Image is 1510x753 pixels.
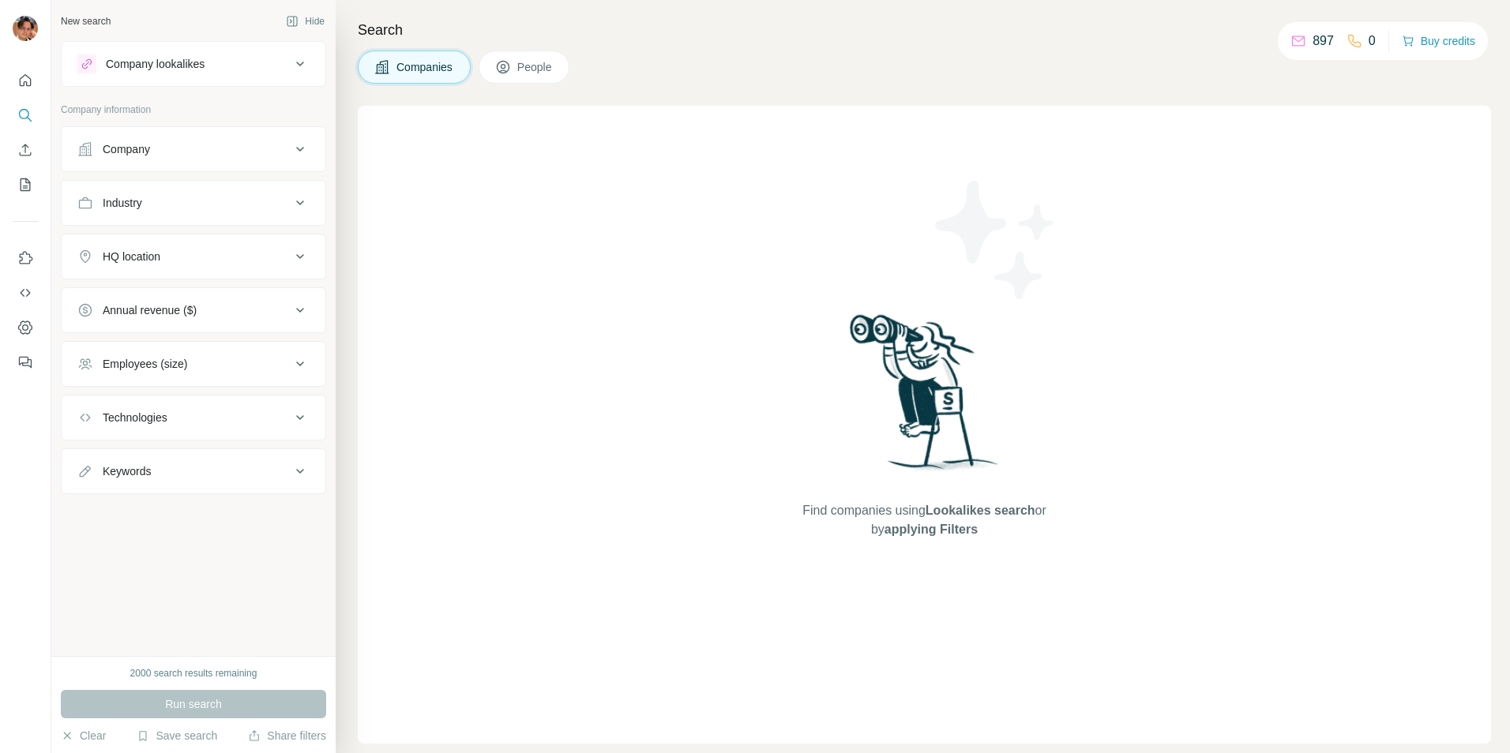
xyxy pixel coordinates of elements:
button: Dashboard [13,313,38,342]
div: Annual revenue ($) [103,302,197,318]
button: Feedback [13,348,38,376]
div: Keywords [103,463,151,479]
span: applying Filters [885,523,978,536]
span: Companies [396,59,454,75]
span: People [517,59,554,75]
button: Company [62,130,325,168]
h4: Search [358,19,1491,41]
img: Surfe Illustration - Woman searching with binoculars [843,310,1007,486]
button: HQ location [62,238,325,275]
div: New search [61,14,111,28]
button: Use Surfe on LinkedIn [13,244,38,272]
button: Industry [62,184,325,222]
button: Buy credits [1402,30,1475,52]
p: Company information [61,103,326,117]
span: Find companies using or by [798,501,1050,539]
button: Technologies [62,399,325,436]
div: Company lookalikes [106,56,205,72]
button: Clear [61,728,106,744]
button: Enrich CSV [13,136,38,164]
div: Company [103,141,150,157]
div: HQ location [103,249,160,264]
button: Employees (size) [62,345,325,383]
span: Lookalikes search [926,504,1035,517]
div: 2000 search results remaining [130,666,257,680]
button: Company lookalikes [62,45,325,83]
button: Search [13,101,38,129]
img: Surfe Illustration - Stars [925,169,1067,311]
button: Keywords [62,452,325,490]
button: Hide [275,9,336,33]
div: Employees (size) [103,356,187,372]
p: 0 [1369,32,1376,51]
button: Save search [137,728,217,744]
img: Avatar [13,16,38,41]
button: Use Surfe API [13,279,38,307]
button: Quick start [13,66,38,95]
p: 897 [1313,32,1334,51]
button: Share filters [248,728,326,744]
button: Annual revenue ($) [62,291,325,329]
button: My lists [13,170,38,199]
div: Technologies [103,410,167,425]
div: Industry [103,195,142,211]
